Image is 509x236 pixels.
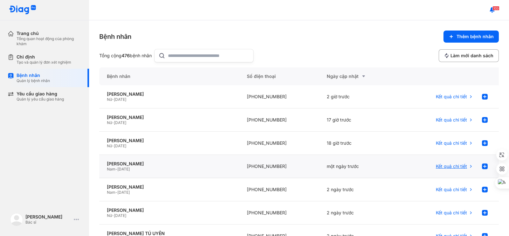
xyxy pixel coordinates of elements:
[112,120,114,125] span: -
[115,190,117,195] span: -
[436,210,467,216] span: Kết quả chi tiết
[17,36,81,46] div: Tổng quan hoạt động của phòng khám
[114,97,126,102] span: [DATE]
[117,190,130,195] span: [DATE]
[239,67,319,85] div: Số điện thoại
[436,163,467,169] span: Kết quả chi tiết
[25,220,71,225] div: Bác sĩ
[107,120,112,125] span: Nữ
[112,97,114,102] span: -
[443,31,499,43] button: Thêm bệnh nhân
[107,213,112,218] span: Nữ
[319,132,399,155] div: 18 giờ trước
[107,115,232,120] div: [PERSON_NAME]
[17,54,71,60] div: Chỉ định
[319,155,399,178] div: một ngày trước
[436,140,467,146] span: Kết quả chi tiết
[107,161,232,167] div: [PERSON_NAME]
[114,143,126,148] span: [DATE]
[436,117,467,123] span: Kết quả chi tiết
[17,31,81,36] div: Trang chủ
[17,91,64,97] div: Yêu cầu giao hàng
[439,49,499,62] button: Làm mới danh sách
[107,138,232,143] div: [PERSON_NAME]
[450,53,493,59] span: Làm mới danh sách
[112,213,114,218] span: -
[319,201,399,225] div: 2 ngày trước
[115,167,117,171] span: -
[239,85,319,108] div: [PHONE_NUMBER]
[122,53,130,58] span: 476
[99,32,131,41] div: Bệnh nhân
[99,53,152,59] div: Tổng cộng bệnh nhân
[239,132,319,155] div: [PHONE_NUMBER]
[107,207,232,213] div: [PERSON_NAME]
[457,34,494,39] span: Thêm bệnh nhân
[239,201,319,225] div: [PHONE_NUMBER]
[319,178,399,201] div: 2 ngày trước
[107,97,112,102] span: Nữ
[107,190,115,195] span: Nam
[25,214,71,220] div: [PERSON_NAME]
[114,120,126,125] span: [DATE]
[319,85,399,108] div: 2 giờ trước
[17,73,50,78] div: Bệnh nhân
[9,5,36,15] img: logo
[10,213,23,226] img: logo
[99,67,239,85] div: Bệnh nhân
[436,187,467,192] span: Kết quả chi tiết
[239,108,319,132] div: [PHONE_NUMBER]
[436,94,467,100] span: Kết quả chi tiết
[492,6,499,10] span: 103
[117,167,130,171] span: [DATE]
[107,184,232,190] div: [PERSON_NAME]
[17,97,64,102] div: Quản lý yêu cầu giao hàng
[17,60,71,65] div: Tạo và quản lý đơn xét nghiệm
[107,143,112,148] span: Nữ
[112,143,114,148] span: -
[319,108,399,132] div: 17 giờ trước
[327,73,391,80] div: Ngày cập nhật
[239,178,319,201] div: [PHONE_NUMBER]
[107,167,115,171] span: Nam
[17,78,50,83] div: Quản lý bệnh nhân
[114,213,126,218] span: [DATE]
[107,91,232,97] div: [PERSON_NAME]
[239,155,319,178] div: [PHONE_NUMBER]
